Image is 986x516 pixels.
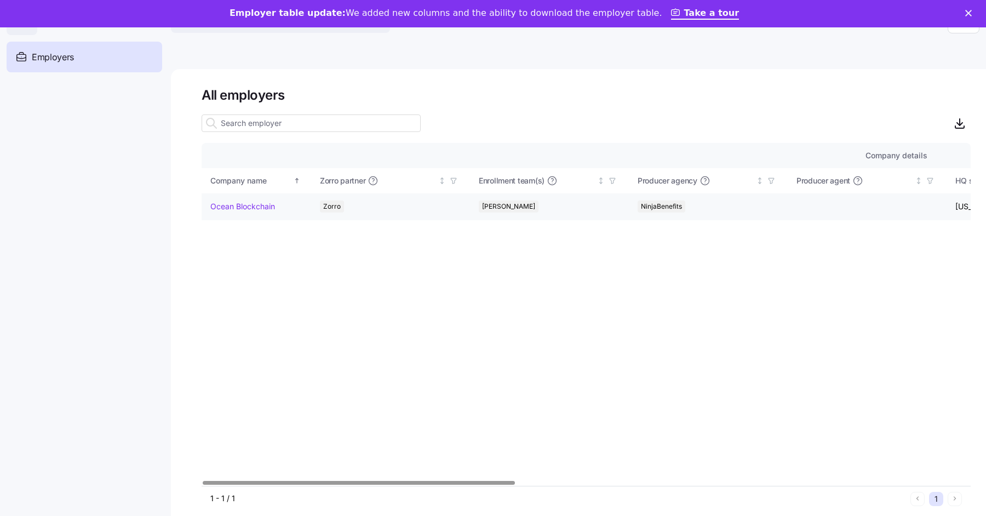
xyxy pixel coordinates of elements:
[756,177,764,185] div: Not sorted
[202,114,421,132] input: Search employer
[202,87,971,104] h1: All employers
[202,168,311,193] th: Company nameSorted ascending
[32,50,74,64] span: Employers
[796,175,850,186] span: Producer agent
[788,168,947,193] th: Producer agentNot sorted
[910,492,925,506] button: Previous page
[965,10,976,16] div: Close
[210,175,291,187] div: Company name
[7,42,162,72] a: Employers
[230,8,662,19] div: We added new columns and the ability to download the employer table.
[470,168,629,193] th: Enrollment team(s)Not sorted
[948,492,962,506] button: Next page
[210,201,275,212] a: Ocean Blockchain
[438,177,446,185] div: Not sorted
[641,200,682,213] span: NinjaBenefits
[479,175,544,186] span: Enrollment team(s)
[230,8,346,18] b: Employer table update:
[210,493,906,504] div: 1 - 1 / 1
[323,200,341,213] span: Zorro
[320,175,365,186] span: Zorro partner
[915,177,922,185] div: Not sorted
[293,177,301,185] div: Sorted ascending
[929,492,943,506] button: 1
[482,200,535,213] span: [PERSON_NAME]
[629,168,788,193] th: Producer agencyNot sorted
[638,175,697,186] span: Producer agency
[311,168,470,193] th: Zorro partnerNot sorted
[671,8,739,20] a: Take a tour
[597,177,605,185] div: Not sorted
